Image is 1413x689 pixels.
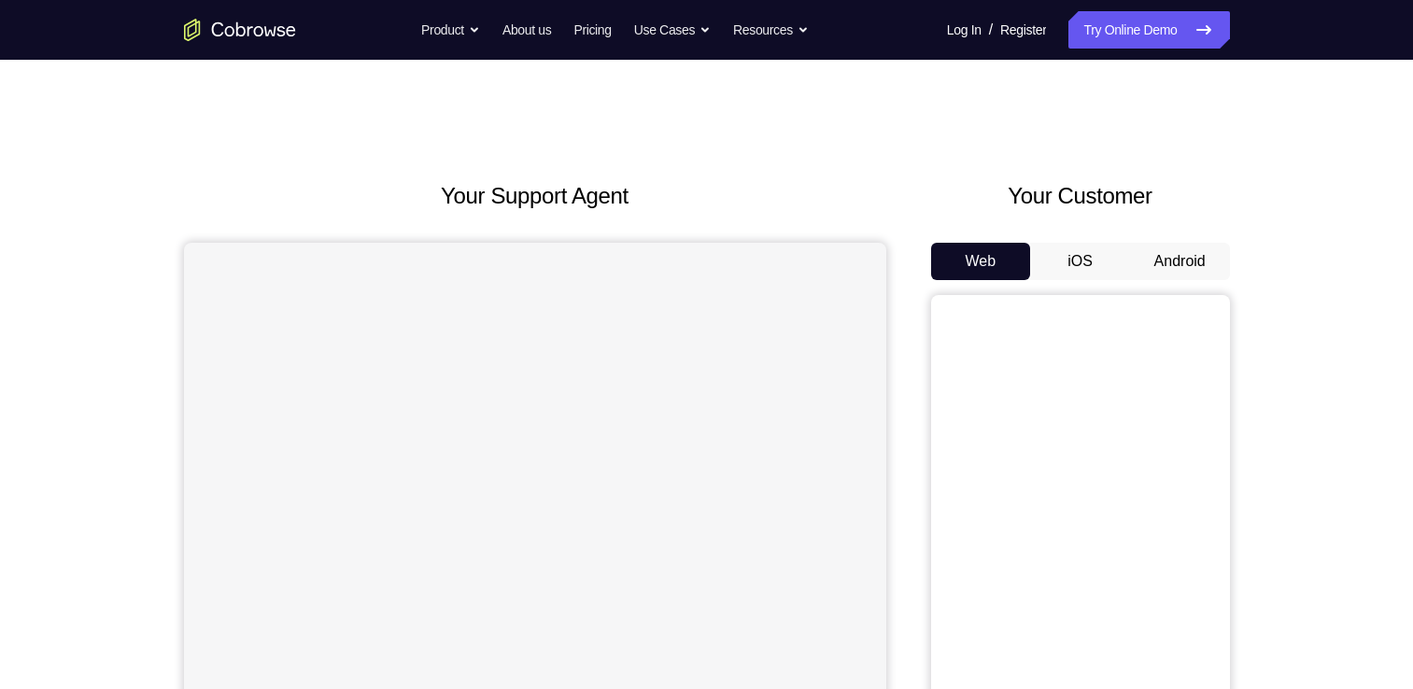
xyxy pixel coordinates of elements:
[573,11,611,49] a: Pricing
[931,179,1230,213] h2: Your Customer
[634,11,711,49] button: Use Cases
[184,179,886,213] h2: Your Support Agent
[1130,243,1230,280] button: Android
[184,19,296,41] a: Go to the home page
[502,11,551,49] a: About us
[1000,11,1046,49] a: Register
[1068,11,1229,49] a: Try Online Demo
[1030,243,1130,280] button: iOS
[421,11,480,49] button: Product
[931,243,1031,280] button: Web
[733,11,809,49] button: Resources
[947,11,982,49] a: Log In
[989,19,993,41] span: /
